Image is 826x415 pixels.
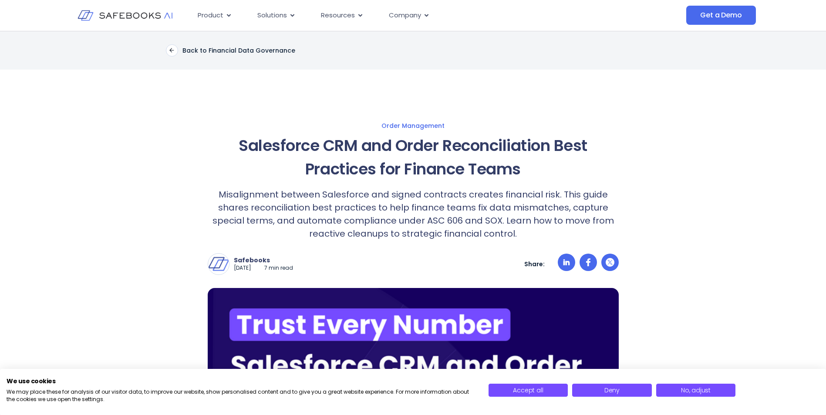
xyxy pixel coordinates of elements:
span: Resources [321,10,355,20]
nav: Menu [191,7,599,24]
img: Safebooks [208,254,229,274]
span: Get a Demo [700,11,742,20]
button: Deny all cookies [572,384,652,397]
button: Adjust cookie preferences [656,384,736,397]
span: No, adjust [681,386,711,395]
p: Safebooks [234,256,293,264]
span: Company [389,10,421,20]
p: 7 min read [264,264,293,272]
p: Back to Financial Data Governance [182,47,295,54]
div: Menu Toggle [191,7,599,24]
p: Misalignment between Salesforce and signed contracts creates financial risk. This guide shares re... [208,188,619,240]
a: Order Management [122,122,704,130]
button: Accept all cookies [489,384,568,397]
span: Product [198,10,223,20]
span: Deny [604,386,620,395]
h1: Salesforce CRM and Order Reconciliation Best Practices for Finance Teams [208,134,619,181]
p: Share: [524,260,545,268]
p: [DATE] [234,264,251,272]
span: Solutions [257,10,287,20]
span: Accept all [513,386,543,395]
a: Back to Financial Data Governance [166,44,295,57]
a: Get a Demo [686,6,755,25]
h2: We use cookies [7,377,475,385]
p: We may place these for analysis of our visitor data, to improve our website, show personalised co... [7,388,475,403]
